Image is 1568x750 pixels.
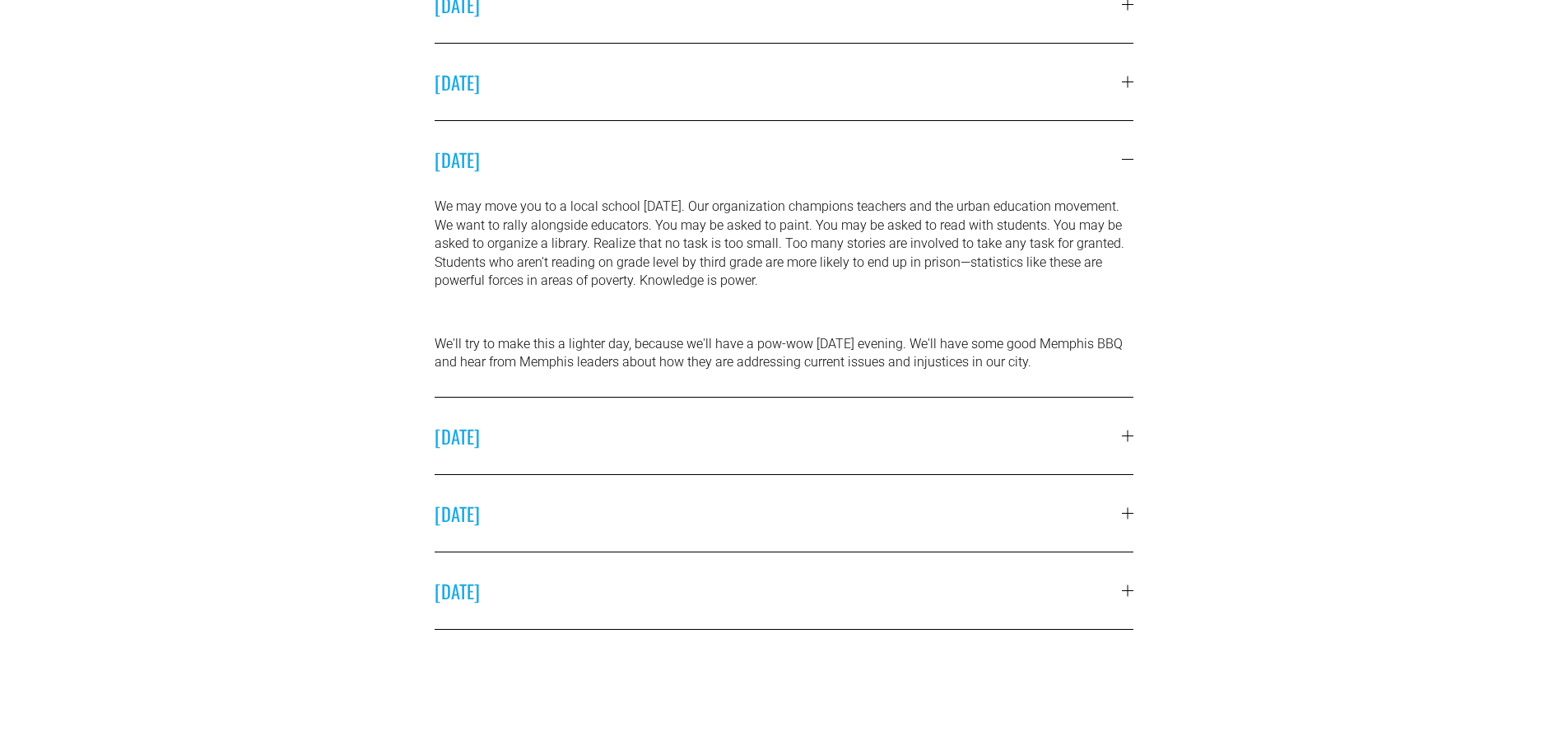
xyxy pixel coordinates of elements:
[435,146,1123,173] span: [DATE]
[435,44,1134,120] button: [DATE]
[435,68,1123,95] span: [DATE]
[435,198,1134,290] p: We may move you to a local school [DATE]. Our organization champions teachers and the urban educa...
[435,422,1123,450] span: [DATE]
[435,398,1134,474] button: [DATE]
[435,198,1134,396] div: [DATE]
[435,577,1123,604] span: [DATE]
[435,121,1134,198] button: [DATE]
[435,335,1134,372] p: We'll try to make this a lighter day, because we'll have a pow-wow [DATE] evening. We'll have som...
[435,552,1134,629] button: [DATE]
[435,475,1134,552] button: [DATE]
[435,500,1123,527] span: [DATE]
